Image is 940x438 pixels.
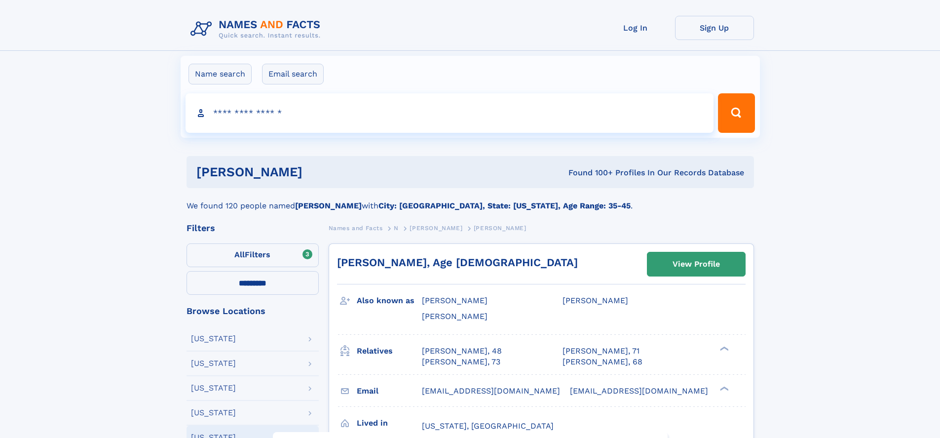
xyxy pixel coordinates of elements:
[422,386,560,396] span: [EMAIL_ADDRESS][DOMAIN_NAME]
[675,16,754,40] a: Sign Up
[187,16,329,42] img: Logo Names and Facts
[596,16,675,40] a: Log In
[563,357,642,367] a: [PERSON_NAME], 68
[435,167,744,178] div: Found 100+ Profiles In Our Records Database
[187,224,319,233] div: Filters
[422,346,502,357] a: [PERSON_NAME], 48
[357,383,422,399] h3: Email
[647,252,745,276] a: View Profile
[357,343,422,359] h3: Relatives
[394,225,399,232] span: N
[570,386,708,396] span: [EMAIL_ADDRESS][DOMAIN_NAME]
[295,201,362,210] b: [PERSON_NAME]
[410,222,462,234] a: [PERSON_NAME]
[673,253,720,276] div: View Profile
[357,415,422,432] h3: Lived in
[717,385,729,392] div: ❯
[262,64,324,84] label: Email search
[186,93,714,133] input: search input
[422,421,554,431] span: [US_STATE], [GEOGRAPHIC_DATA]
[410,225,462,232] span: [PERSON_NAME]
[474,225,526,232] span: [PERSON_NAME]
[422,357,500,367] a: [PERSON_NAME], 73
[394,222,399,234] a: N
[378,201,631,210] b: City: [GEOGRAPHIC_DATA], State: [US_STATE], Age Range: 35-45
[717,345,729,352] div: ❯
[337,256,578,269] a: [PERSON_NAME], Age [DEMOGRAPHIC_DATA]
[191,384,236,392] div: [US_STATE]
[563,346,639,357] a: [PERSON_NAME], 71
[187,188,754,212] div: We found 120 people named with .
[422,312,488,321] span: [PERSON_NAME]
[196,166,436,178] h1: [PERSON_NAME]
[191,335,236,343] div: [US_STATE]
[357,292,422,309] h3: Also known as
[718,93,754,133] button: Search Button
[234,250,245,259] span: All
[329,222,383,234] a: Names and Facts
[191,409,236,417] div: [US_STATE]
[422,296,488,305] span: [PERSON_NAME]
[563,296,628,305] span: [PERSON_NAME]
[187,307,319,316] div: Browse Locations
[188,64,252,84] label: Name search
[191,359,236,367] div: [US_STATE]
[187,243,319,267] label: Filters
